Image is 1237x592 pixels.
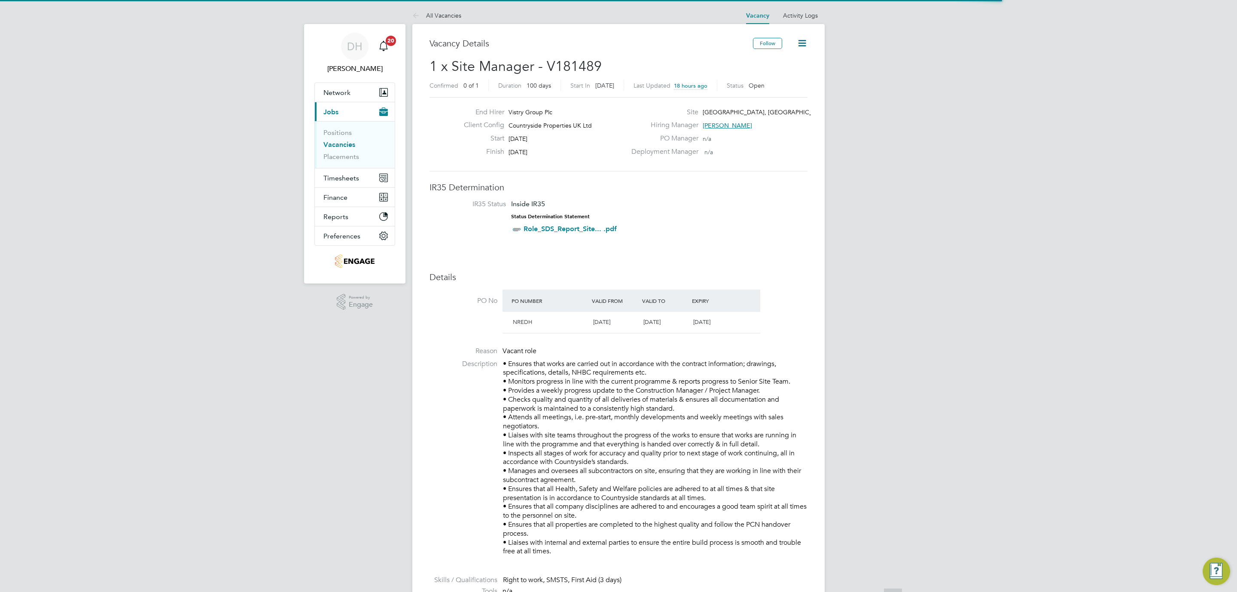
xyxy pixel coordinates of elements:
[430,272,807,283] h3: Details
[412,12,461,19] a: All Vacancies
[511,200,545,208] span: Inside IR35
[457,121,504,130] label: Client Config
[524,225,617,233] a: Role_SDS_Report_Site... .pdf
[323,193,347,201] span: Finance
[593,318,610,326] span: [DATE]
[335,254,375,268] img: nowcareers-logo-retina.png
[570,82,590,89] label: Start In
[347,41,363,52] span: DH
[509,135,527,143] span: [DATE]
[626,134,698,143] label: PO Manager
[430,58,602,75] span: 1 x Site Manager - V181489
[375,33,392,60] a: 20
[626,121,698,130] label: Hiring Manager
[430,82,458,89] label: Confirmed
[314,33,395,74] a: DH[PERSON_NAME]
[323,174,359,182] span: Timesheets
[430,38,753,49] h3: Vacancy Details
[457,108,504,117] label: End Hirer
[498,82,521,89] label: Duration
[457,147,504,156] label: Finish
[323,140,355,149] a: Vacancies
[315,121,395,168] div: Jobs
[703,108,830,116] span: [GEOGRAPHIC_DATA], [GEOGRAPHIC_DATA]
[323,88,350,97] span: Network
[783,12,818,19] a: Activity Logs
[315,188,395,207] button: Finance
[509,108,552,116] span: Vistry Group Plc
[349,301,373,308] span: Engage
[626,147,698,156] label: Deployment Manager
[314,64,395,74] span: Danielle Hughes
[430,347,497,356] label: Reason
[323,232,360,240] span: Preferences
[674,82,707,89] span: 18 hours ago
[595,82,614,89] span: [DATE]
[1203,558,1230,585] button: Engage Resource Center
[503,347,536,355] span: Vacant role
[323,128,352,137] a: Positions
[753,38,782,49] button: Follow
[315,207,395,226] button: Reports
[513,318,532,326] span: NREDH
[315,226,395,245] button: Preferences
[511,214,590,220] strong: Status Determination Statement
[430,576,497,585] label: Skills / Qualifications
[430,360,497,369] label: Description
[323,153,359,161] a: Placements
[503,576,807,585] div: Right to work, SMSTS, First Aid (3 days)
[626,108,698,117] label: Site
[337,294,373,310] a: Powered byEngage
[640,293,690,308] div: Valid To
[634,82,670,89] label: Last Updated
[323,108,338,116] span: Jobs
[509,122,592,129] span: Countryside Properties UK Ltd
[457,134,504,143] label: Start
[746,12,769,19] a: Vacancy
[590,293,640,308] div: Valid From
[430,296,497,305] label: PO No
[509,148,527,156] span: [DATE]
[693,318,710,326] span: [DATE]
[315,102,395,121] button: Jobs
[643,318,661,326] span: [DATE]
[503,360,807,556] p: • Ensures that works are carried out in accordance with the contract information; drawings, speci...
[703,122,752,129] span: [PERSON_NAME]
[304,24,405,284] nav: Main navigation
[690,293,740,308] div: Expiry
[438,200,506,209] label: IR35 Status
[386,36,396,46] span: 20
[527,82,551,89] span: 100 days
[349,294,373,301] span: Powered by
[315,83,395,102] button: Network
[509,293,590,308] div: PO Number
[315,168,395,187] button: Timesheets
[703,135,711,143] span: n/a
[430,182,807,193] h3: IR35 Determination
[727,82,743,89] label: Status
[463,82,479,89] span: 0 of 1
[704,148,713,156] span: n/a
[749,82,765,89] span: Open
[314,254,395,268] a: Go to home page
[323,213,348,221] span: Reports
